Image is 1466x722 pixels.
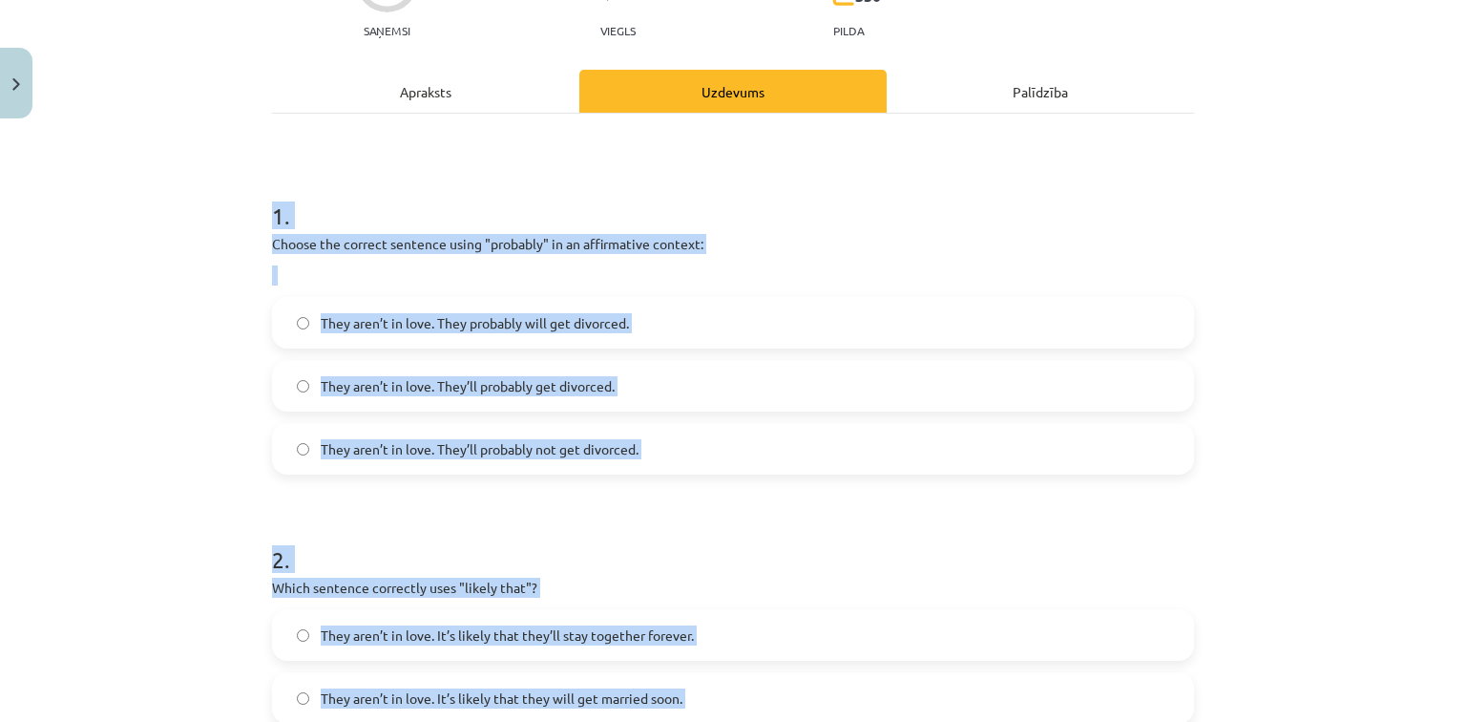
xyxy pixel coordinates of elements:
[600,24,636,37] p: Viegls
[272,234,1194,254] p: Choose the correct sentence using "probably" in an affirmative context:
[321,626,694,646] span: They aren’t in love. It’s likely that they’ll stay together forever.
[297,443,309,456] input: They aren’t in love. They’ll probably not get divorced.
[12,78,20,91] img: icon-close-lesson-0947bae3869378f0d4975bcd49f059093ad1ed9edebbc8119c70593378902aed.svg
[321,376,615,396] span: They aren’t in love. They’ll probably get divorced.
[321,313,629,333] span: They aren’t in love. They probably will get divorced.
[272,578,1194,598] p: Which sentence correctly uses "likely that"?
[297,317,309,329] input: They aren’t in love. They probably will get divorced.
[833,24,864,37] p: pilda
[297,380,309,393] input: They aren’t in love. They’ll probably get divorced.
[297,692,309,705] input: They aren’t in love. It’s likely that they will get married soon.
[272,513,1194,572] h1: 2 .
[887,70,1194,113] div: Palīdzība
[272,169,1194,228] h1: 1 .
[356,24,418,37] p: Saņemsi
[321,689,682,709] span: They aren’t in love. It’s likely that they will get married soon.
[321,439,639,459] span: They aren’t in love. They’ll probably not get divorced.
[579,70,887,113] div: Uzdevums
[297,629,309,642] input: They aren’t in love. It’s likely that they’ll stay together forever.
[272,70,579,113] div: Apraksts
